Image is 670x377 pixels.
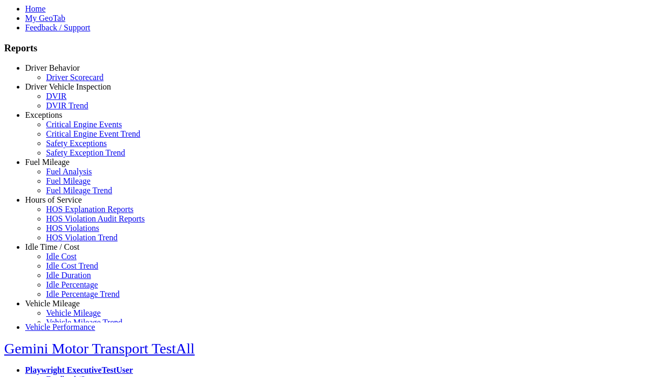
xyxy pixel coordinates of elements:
a: Fuel Mileage Trend [46,186,112,195]
a: DVIR Trend [46,101,88,110]
a: Feedback / Support [25,23,90,32]
a: Hours of Service [25,195,82,204]
a: Idle Cost [46,252,76,261]
h3: Reports [4,42,666,54]
a: Playwright ExecutiveTestUser [25,365,133,374]
a: Critical Engine Event Trend [46,129,140,138]
a: Vehicle Mileage [25,299,80,308]
a: Fuel Analysis [46,167,92,176]
a: Driver Scorecard [46,73,104,82]
a: Critical Engine Events [46,120,122,129]
a: Vehicle Performance [25,323,95,331]
a: HOS Violations [46,224,99,232]
a: Idle Cost Trend [46,261,98,270]
a: Fuel Mileage [46,176,91,185]
a: DVIR [46,92,66,101]
a: Safety Exceptions [46,139,107,148]
a: Idle Percentage Trend [46,290,119,298]
a: Idle Duration [46,271,91,280]
a: HOS Explanation Reports [46,205,133,214]
a: Vehicle Mileage [46,308,100,317]
a: Gemini Motor Transport TestAll [4,340,195,357]
a: Idle Percentage [46,280,98,289]
a: HOS Violation Trend [46,233,118,242]
a: My GeoTab [25,14,65,23]
a: Idle Time / Cost [25,242,80,251]
a: Driver Behavior [25,63,80,72]
a: Exceptions [25,110,62,119]
a: Safety Exception Trend [46,148,125,157]
a: Driver Vehicle Inspection [25,82,111,91]
a: Vehicle Mileage Trend [46,318,122,327]
a: Fuel Mileage [25,158,70,167]
a: Home [25,4,46,13]
a: HOS Violation Audit Reports [46,214,145,223]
